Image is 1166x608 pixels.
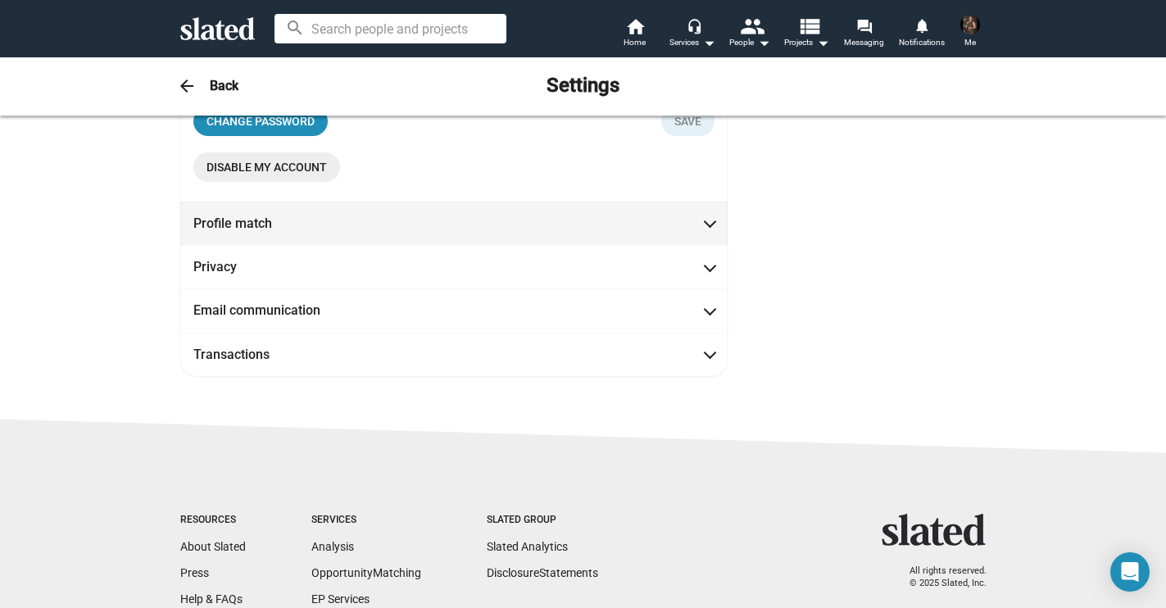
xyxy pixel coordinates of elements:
[664,16,721,52] button: Services
[180,566,209,579] a: Press
[836,16,893,52] a: Messaging
[311,540,354,553] a: Analysis
[914,18,929,34] mat-icon: notifications
[669,33,715,52] div: Services
[674,107,701,136] span: Save
[796,14,820,38] mat-icon: view_list
[487,540,568,553] a: Slated Analytics
[844,33,884,52] span: Messaging
[606,16,664,52] a: Home
[487,566,598,579] a: DisclosureStatements
[180,245,728,288] mat-expansion-panel-header: Privacy
[193,258,341,275] mat-panel-title: Privacy
[193,215,341,232] mat-panel-title: Profile match
[180,288,728,332] mat-expansion-panel-header: Email communication
[210,77,238,94] h3: Back
[547,73,619,99] h2: Settings
[964,33,976,52] span: Me
[624,33,646,52] span: Home
[180,540,246,553] a: About Slated
[311,592,370,606] a: EP Services
[177,76,197,96] mat-icon: arrow_back
[899,33,945,52] span: Notifications
[487,514,598,527] div: Slated Group
[813,33,833,52] mat-icon: arrow_drop_down
[180,202,728,245] mat-expansion-panel-header: Profile match
[784,33,829,52] span: Projects
[721,16,778,52] button: People
[699,33,719,52] mat-icon: arrow_drop_down
[754,33,774,52] mat-icon: arrow_drop_down
[661,107,715,136] button: Save
[893,16,950,52] a: Notifications
[729,33,770,52] div: People
[856,19,872,34] mat-icon: forum
[311,514,421,527] div: Services
[193,302,341,319] mat-panel-title: Email communication
[180,592,243,606] a: Help & FAQs
[739,14,763,38] mat-icon: people
[180,333,728,376] mat-expansion-panel-header: Transactions
[625,16,645,36] mat-icon: home
[960,15,980,34] img: Bridget Murphy Stokes
[206,107,315,136] span: Change password
[206,152,327,182] span: Disable my account
[687,18,701,33] mat-icon: headset_mic
[180,514,246,527] div: Resources
[274,14,506,43] input: Search people and projects
[1110,552,1150,592] div: Open Intercom Messenger
[193,152,340,182] button: Disable my account
[892,565,987,589] p: All rights reserved. © 2025 Slated, Inc.
[950,11,990,54] button: Bridget Murphy StokesMe
[193,346,341,363] mat-panel-title: Transactions
[778,16,836,52] button: Projects
[193,107,328,136] button: Change password
[311,566,421,579] a: OpportunityMatching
